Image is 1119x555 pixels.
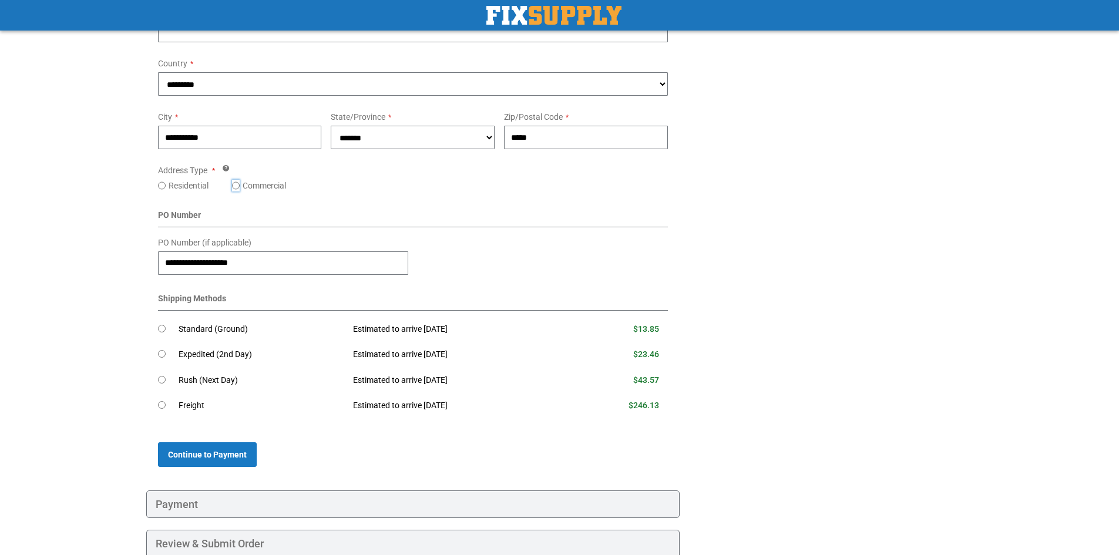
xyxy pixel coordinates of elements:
[504,112,563,122] span: Zip/Postal Code
[633,375,659,385] span: $43.57
[486,6,621,25] img: Fix Industrial Supply
[331,112,385,122] span: State/Province
[158,442,257,467] button: Continue to Payment
[158,209,668,227] div: PO Number
[633,349,659,359] span: $23.46
[344,393,571,419] td: Estimated to arrive [DATE]
[158,59,187,68] span: Country
[179,342,345,368] td: Expedited (2nd Day)
[344,342,571,368] td: Estimated to arrive [DATE]
[344,317,571,342] td: Estimated to arrive [DATE]
[146,490,680,519] div: Payment
[179,393,345,419] td: Freight
[633,324,659,334] span: $13.85
[629,401,659,410] span: $246.13
[344,368,571,393] td: Estimated to arrive [DATE]
[486,6,621,25] a: store logo
[158,238,251,247] span: PO Number (if applicable)
[169,180,209,191] label: Residential
[179,317,345,342] td: Standard (Ground)
[168,450,247,459] span: Continue to Payment
[179,368,345,393] td: Rush (Next Day)
[158,112,172,122] span: City
[243,180,286,191] label: Commercial
[158,292,668,311] div: Shipping Methods
[158,166,207,175] span: Address Type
